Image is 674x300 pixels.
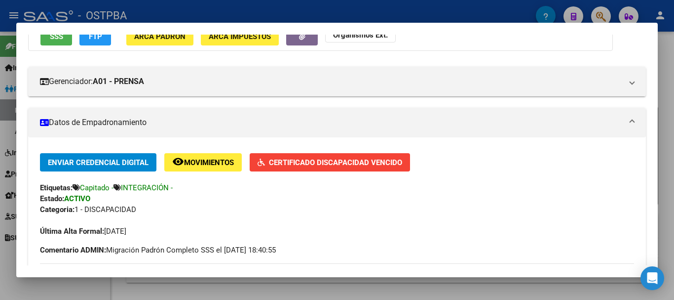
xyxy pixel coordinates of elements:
[28,108,646,137] mat-expansion-panel-header: Datos de Empadronamiento
[325,27,396,43] button: Organismos Ext.
[134,32,186,41] span: ARCA Padrón
[333,31,388,40] strong: Organismos Ext.
[28,67,646,96] mat-expansion-panel-header: Gerenciador:A01 - PRENSA
[89,32,102,41] span: FTP
[40,117,622,129] mat-panel-title: Datos de Empadronamiento
[184,158,234,167] span: Movimientos
[640,266,664,290] div: Open Intercom Messenger
[250,153,410,171] button: Certificado Discapacidad Vencido
[64,194,90,203] strong: ACTIVO
[40,27,72,45] button: SSS
[40,245,276,256] span: Migración Padrón Completo SSS el [DATE] 18:40:55
[269,158,402,167] span: Certificado Discapacidad Vencido
[172,156,184,168] mat-icon: remove_red_eye
[201,27,279,45] button: ARCA Impuestos
[126,27,193,45] button: ARCA Padrón
[79,27,111,45] button: FTP
[40,183,73,192] strong: Etiquetas:
[40,204,634,215] div: 1 - DISCAPACIDAD
[40,76,622,87] mat-panel-title: Gerenciador:
[40,194,64,203] strong: Estado:
[40,205,75,214] strong: Categoria:
[164,153,242,171] button: Movimientos
[80,183,113,192] span: Capitado -
[93,76,144,87] strong: A01 - PRENSA
[50,32,63,41] span: SSS
[40,227,104,236] strong: Última Alta Formal:
[48,158,149,167] span: Enviar Credencial Digital
[40,153,156,171] button: Enviar Credencial Digital
[40,246,106,255] strong: Comentario ADMIN:
[40,227,126,236] span: [DATE]
[121,183,173,192] span: INTEGRACIÓN -
[209,32,271,41] span: ARCA Impuestos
